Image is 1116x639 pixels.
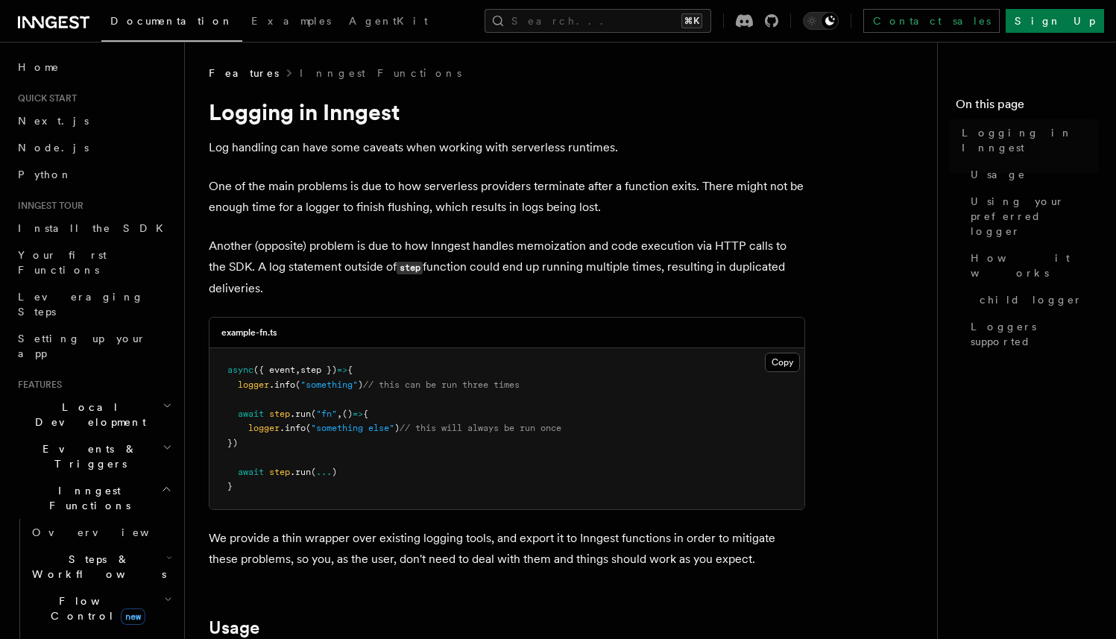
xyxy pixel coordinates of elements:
button: Local Development [12,394,175,435]
a: child logger [974,286,1098,313]
a: Logging in Inngest [956,119,1098,161]
span: Home [18,60,60,75]
button: Flow Controlnew [26,588,175,629]
button: Toggle dark mode [803,12,839,30]
h3: example-fn.ts [221,327,277,339]
span: // this will always be run once [400,423,561,433]
p: Another (opposite) problem is due to how Inngest handles memoization and code execution via HTTP ... [209,236,805,299]
button: Inngest Functions [12,477,175,519]
a: Documentation [101,4,242,42]
h4: On this page [956,95,1098,119]
a: Usage [965,161,1098,188]
p: Log handling can have some caveats when working with serverless runtimes. [209,137,805,158]
span: ( [311,409,316,419]
span: Quick start [12,92,77,104]
a: Contact sales [863,9,1000,33]
span: Using your preferred logger [971,194,1098,239]
kbd: ⌘K [681,13,702,28]
span: ... [316,467,332,477]
a: Your first Functions [12,242,175,283]
span: AgentKit [349,15,428,27]
span: await [238,409,264,419]
span: Steps & Workflows [26,552,166,582]
span: How it works [971,251,1098,280]
span: "something else" [311,423,394,433]
a: Loggers supported [965,313,1098,355]
span: new [121,608,145,625]
span: "something" [300,380,358,390]
span: Install the SDK [18,222,172,234]
span: ) [332,467,337,477]
span: Usage [971,167,1026,182]
span: Python [18,169,72,180]
span: Your first Functions [18,249,107,276]
span: step [269,409,290,419]
span: ({ event [253,365,295,375]
a: How it works [965,245,1098,286]
a: Python [12,161,175,188]
a: Inngest Functions [300,66,461,81]
span: Leveraging Steps [18,291,144,318]
button: Search...⌘K [485,9,711,33]
p: We provide a thin wrapper over existing logging tools, and export it to Inngest functions in orde... [209,528,805,570]
span: Events & Triggers [12,441,163,471]
span: Documentation [110,15,233,27]
a: Examples [242,4,340,40]
span: ( [311,467,316,477]
a: Usage [209,617,259,638]
span: Features [12,379,62,391]
span: .info [269,380,295,390]
a: Install the SDK [12,215,175,242]
a: AgentKit [340,4,437,40]
button: Copy [765,353,800,372]
h1: Logging in Inngest [209,98,805,125]
span: Logging in Inngest [962,125,1098,155]
a: Sign Up [1006,9,1104,33]
span: ) [358,380,363,390]
span: logger [248,423,280,433]
span: ( [295,380,300,390]
span: child logger [980,292,1082,307]
span: // this can be run three times [363,380,520,390]
span: Next.js [18,115,89,127]
a: Home [12,54,175,81]
span: step [269,467,290,477]
p: One of the main problems is due to how serverless providers terminate after a function exits. The... [209,176,805,218]
span: { [347,365,353,375]
a: Leveraging Steps [12,283,175,325]
span: Loggers supported [971,319,1098,349]
span: .info [280,423,306,433]
span: Features [209,66,279,81]
span: await [238,467,264,477]
a: Using your preferred logger [965,188,1098,245]
span: } [227,481,233,491]
span: Node.js [18,142,89,154]
span: { [363,409,368,419]
span: async [227,365,253,375]
span: ) [394,423,400,433]
span: logger [238,380,269,390]
span: .run [290,467,311,477]
span: , [337,409,342,419]
span: => [353,409,363,419]
span: }) [227,438,238,448]
span: Setting up your app [18,333,146,359]
span: Inngest tour [12,200,83,212]
button: Steps & Workflows [26,546,175,588]
button: Events & Triggers [12,435,175,477]
a: Node.js [12,134,175,161]
span: step }) [300,365,337,375]
a: Overview [26,519,175,546]
span: Local Development [12,400,163,429]
span: "fn" [316,409,337,419]
span: , [295,365,300,375]
code: step [397,262,423,274]
span: => [337,365,347,375]
span: ( [306,423,311,433]
span: Flow Control [26,594,164,623]
span: Examples [251,15,331,27]
span: Inngest Functions [12,483,161,513]
span: Overview [32,526,186,538]
span: () [342,409,353,419]
a: Next.js [12,107,175,134]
